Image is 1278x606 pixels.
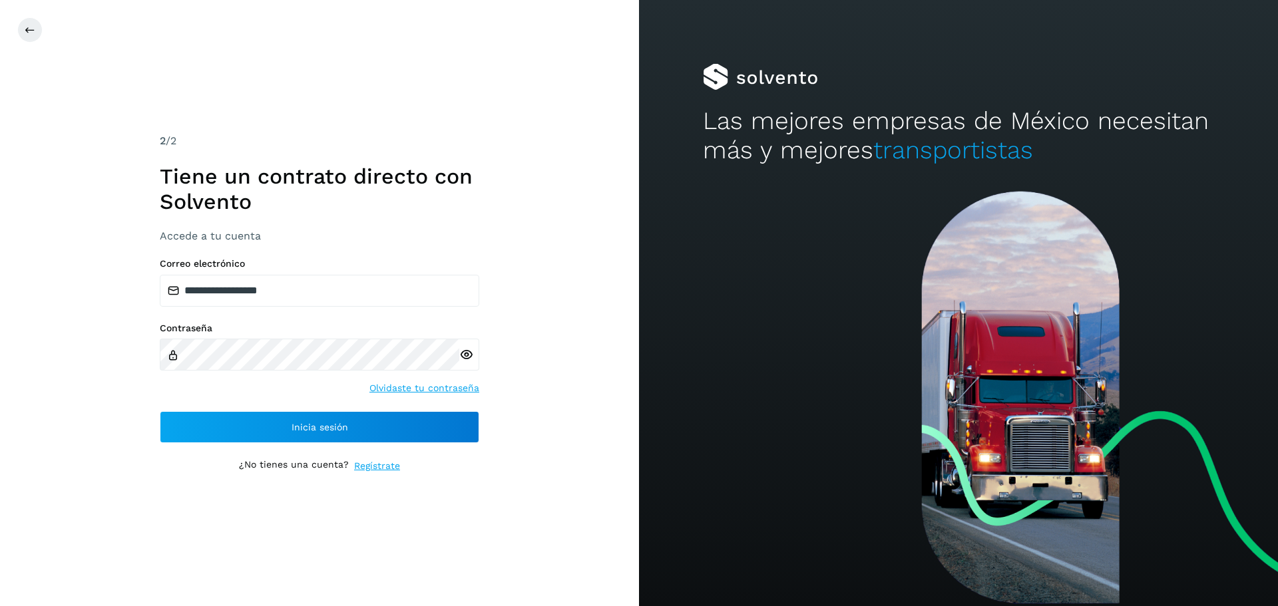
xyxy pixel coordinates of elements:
[160,134,166,147] span: 2
[292,422,348,432] span: Inicia sesión
[160,133,479,149] div: /2
[703,106,1214,166] h2: Las mejores empresas de México necesitan más y mejores
[160,229,479,242] h3: Accede a tu cuenta
[369,381,479,395] a: Olvidaste tu contraseña
[160,258,479,269] label: Correo electrónico
[160,411,479,443] button: Inicia sesión
[354,459,400,473] a: Regístrate
[160,164,479,215] h1: Tiene un contrato directo con Solvento
[239,459,349,473] p: ¿No tienes una cuenta?
[160,323,479,334] label: Contraseña
[873,136,1033,164] span: transportistas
